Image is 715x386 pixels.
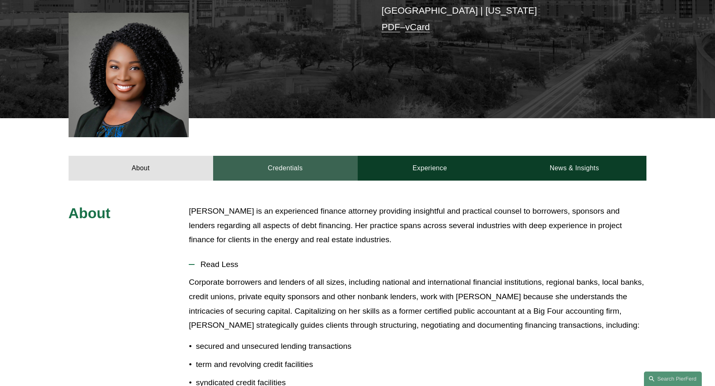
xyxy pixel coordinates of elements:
a: Search this site [644,372,702,386]
span: Read Less [195,260,646,269]
a: About [69,156,213,181]
p: secured and unsecured lending transactions [196,339,646,354]
button: Read Less [189,254,646,275]
a: Experience [358,156,502,181]
p: term and revolving credit facilities [196,357,646,372]
p: Corporate borrowers and lenders of all sizes, including national and international financial inst... [189,275,646,332]
a: Credentials [213,156,358,181]
p: [PERSON_NAME] is an experienced finance attorney providing insightful and practical counsel to bo... [189,204,646,247]
a: News & Insights [502,156,646,181]
span: About [69,205,111,221]
a: PDF [382,22,400,32]
a: vCard [405,22,430,32]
